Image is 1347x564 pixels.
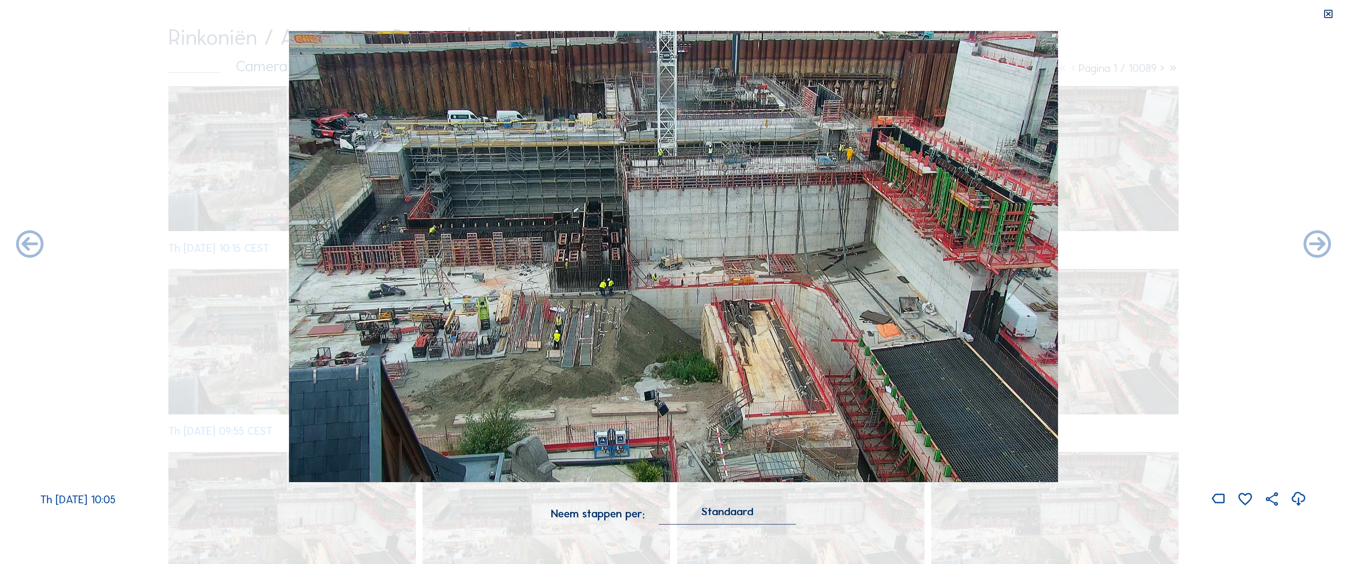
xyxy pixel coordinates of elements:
div: Standaard [701,508,753,515]
span: Th [DATE] 10:05 [40,493,116,506]
img: Image [289,31,1058,482]
div: Neem stappen per: [551,508,645,519]
i: Forward [13,228,46,262]
div: Standaard [659,508,796,524]
i: Back [1301,228,1334,262]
